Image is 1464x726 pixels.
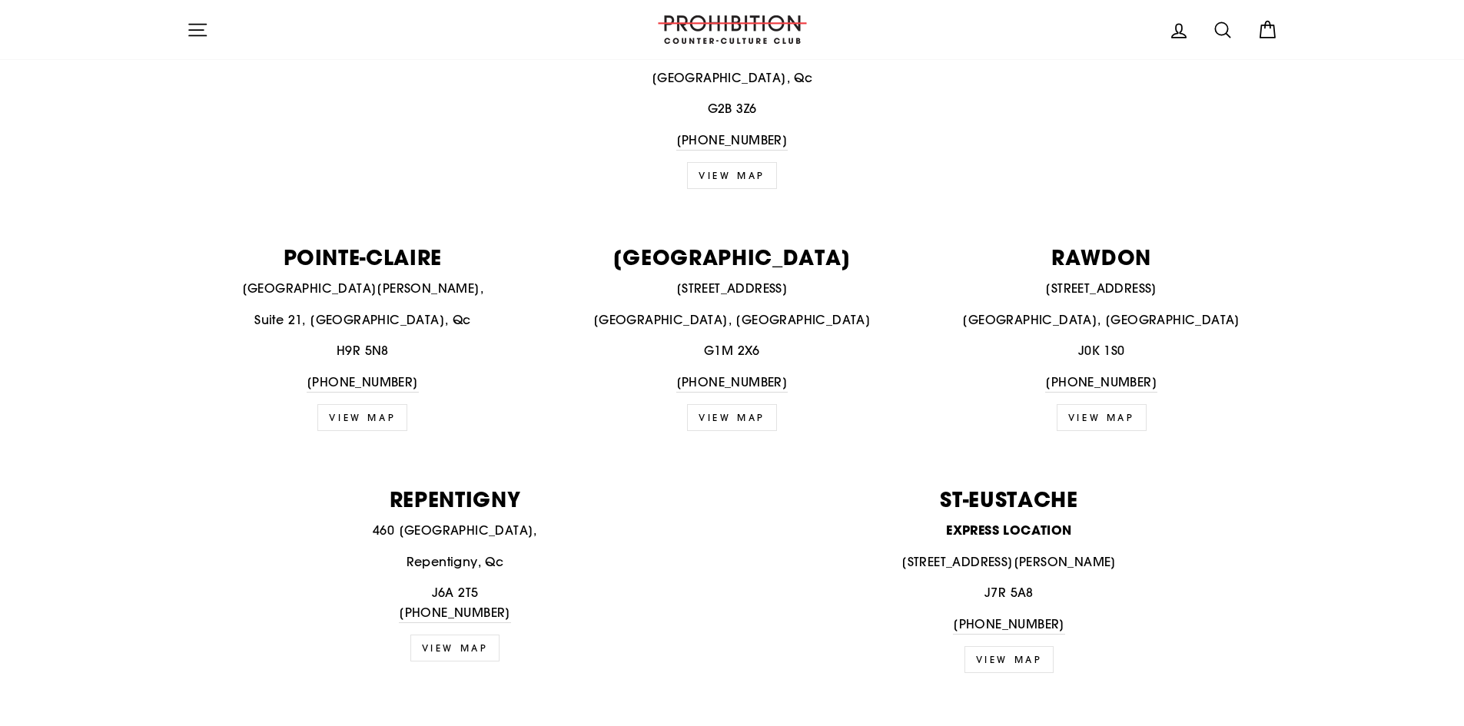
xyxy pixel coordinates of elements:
[410,635,500,661] a: VIEW MAP
[187,279,539,299] p: [GEOGRAPHIC_DATA][PERSON_NAME],
[687,162,777,189] a: View map
[925,341,1278,361] p: J0K 1S0
[676,131,788,151] a: [PHONE_NUMBER]
[556,247,908,267] p: [GEOGRAPHIC_DATA]
[187,521,724,541] p: 460 [GEOGRAPHIC_DATA],
[1057,404,1147,431] a: VIEW MAP
[925,310,1278,330] p: [GEOGRAPHIC_DATA], [GEOGRAPHIC_DATA]
[187,489,724,509] p: REPENTIGNY
[925,247,1278,267] p: RAWDON
[656,15,809,44] img: PROHIBITION COUNTER-CULTURE CLUB
[741,552,1278,572] p: [STREET_ADDRESS][PERSON_NAME]
[187,247,539,267] p: POINTE-CLAIRE
[556,279,908,299] p: [STREET_ADDRESS]
[187,68,1278,88] p: [GEOGRAPHIC_DATA], Qc
[741,583,1278,603] p: J7R 5A8
[399,603,511,624] a: [PHONE_NUMBER]
[187,341,539,361] p: H9R 5N8
[687,404,777,431] a: VIEW MAP
[953,615,1065,635] a: [PHONE_NUMBER]
[556,341,908,361] p: G1M 2X6
[187,552,724,572] p: Repentigny, Qc
[1045,373,1157,393] a: [PHONE_NUMBER]
[187,583,724,623] p: J6A 2T5
[676,373,788,393] a: [PHONE_NUMBER]
[741,489,1278,509] p: ST-EUSTACHE
[964,646,1054,673] a: VIEW MAP
[187,310,539,330] p: Suite 21, [GEOGRAPHIC_DATA], Qc
[317,404,407,431] a: VIEW MAP
[187,99,1278,119] p: G2B 3Z6
[556,310,908,330] p: [GEOGRAPHIC_DATA], [GEOGRAPHIC_DATA]
[946,522,1071,539] strong: EXPRESS LOCATION
[925,279,1278,299] p: [STREET_ADDRESS]
[307,373,419,393] a: [PHONE_NUMBER]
